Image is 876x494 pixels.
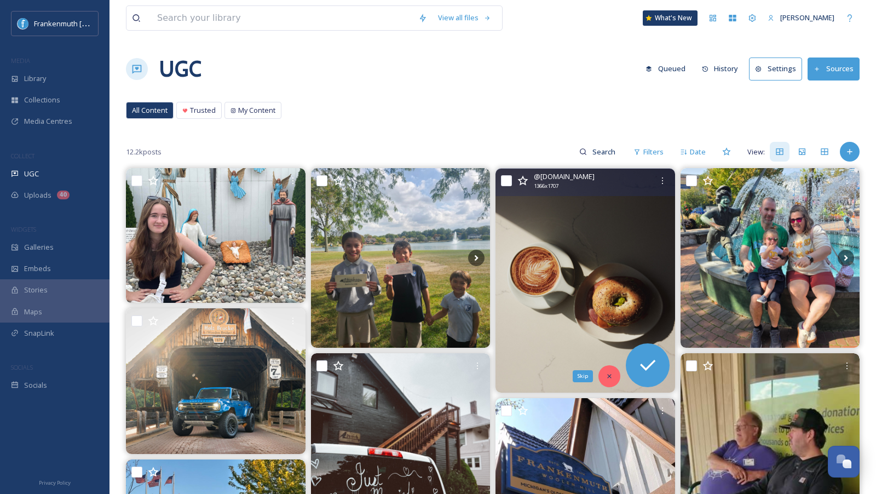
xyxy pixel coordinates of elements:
span: Date [690,147,706,157]
span: Media Centres [24,116,72,127]
img: The official vehicle of #Oktoberfest 🇩🇪 #HennesseyPerformance #Frankenmuth #Oktoberfest2025 #Bron... [126,308,306,453]
a: Privacy Policy [39,475,71,489]
a: View all files [433,7,497,28]
input: Search your library [152,6,413,30]
img: ❤️ Happy National Daughters Day!! This amazing girl right here makes me laugh EVERY day, brings m... [126,168,306,303]
img: No caption, just perfection. But if we did make a caption it would probably say how delicious our... [495,169,675,393]
span: WIDGETS [11,225,36,233]
span: Collections [24,95,60,105]
span: All Content [132,105,168,116]
a: What's New [643,10,698,26]
button: Open Chat [828,446,860,478]
img: The winners for our Covered Bridge photo contest have been chosen! A big thank you to everyone wh... [311,168,491,348]
span: 12.2k posts [126,147,162,157]
span: COLLECT [11,152,34,160]
span: Uploads [24,190,51,200]
div: Skip [573,370,593,382]
span: Galleries [24,242,54,252]
span: SOCIALS [11,363,33,371]
span: UGC [24,169,39,179]
span: Trusted [190,105,216,116]
span: View: [747,147,765,157]
span: @ [DOMAIN_NAME] [534,171,595,182]
a: UGC [159,53,201,85]
button: Settings [749,58,802,80]
input: Search [587,141,623,163]
span: SnapLink [24,328,54,338]
div: 40 [57,191,70,199]
a: Queued [640,58,696,79]
button: Sources [808,58,860,80]
span: Filters [643,147,664,157]
span: Embeds [24,263,51,274]
span: My Content [238,105,275,116]
span: MEDIA [11,56,30,65]
button: Queued [640,58,691,79]
span: Library [24,73,46,84]
img: We had a blast at Oktoberfest this past weekend and spent time exploring Frankenmuth #adventureso... [681,168,860,348]
span: Stories [24,285,48,295]
span: Maps [24,307,42,317]
a: Settings [749,58,808,80]
button: History [696,58,744,79]
a: History [696,58,750,79]
a: [PERSON_NAME] [762,7,840,28]
img: Social%20Media%20PFP%202025.jpg [18,18,28,29]
span: [PERSON_NAME] [780,13,834,22]
span: Socials [24,380,47,390]
span: Privacy Policy [39,479,71,486]
span: 1366 x 1707 [534,182,558,190]
span: Frankenmuth [US_STATE] [34,18,117,28]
